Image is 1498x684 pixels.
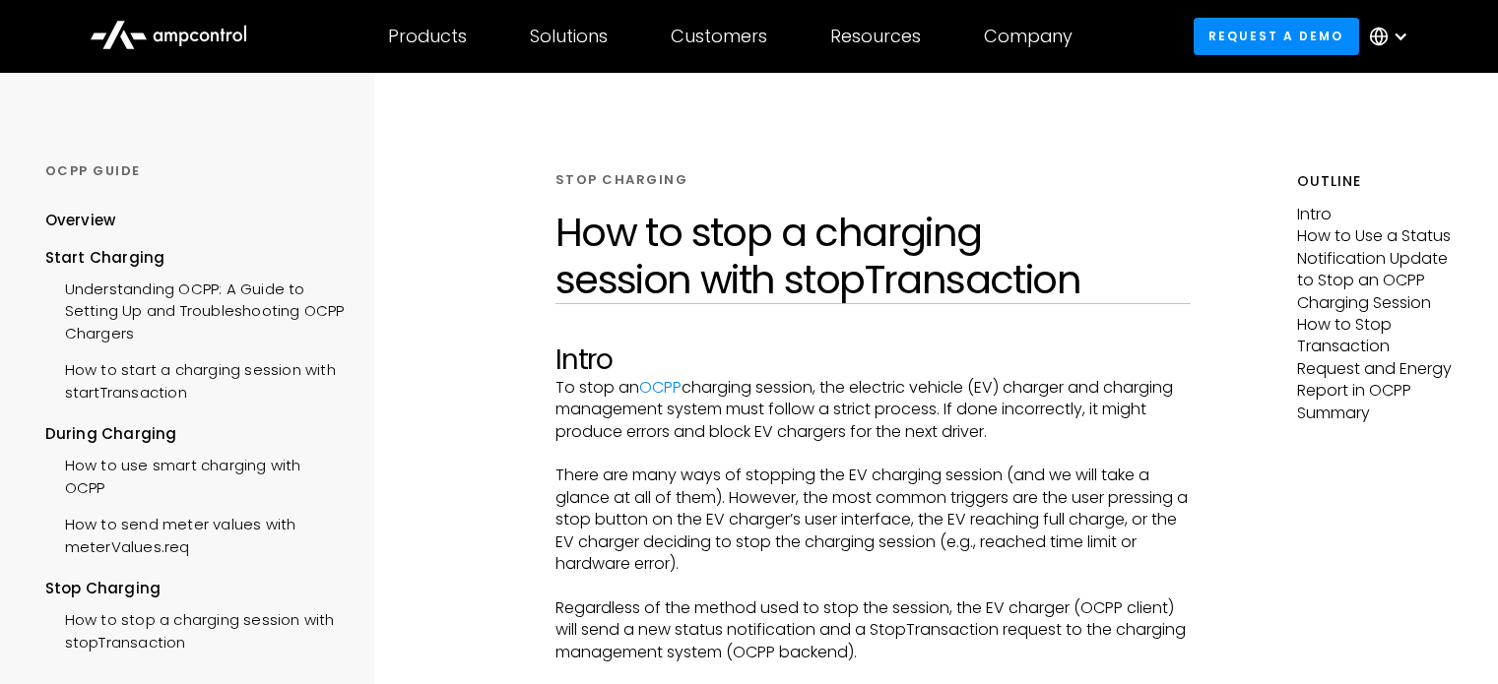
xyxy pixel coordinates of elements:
[45,269,345,349] a: Understanding OCPP: A Guide to Setting Up and Troubleshooting OCPP Chargers
[555,575,1191,596] p: ‍
[388,26,467,47] div: Products
[1297,204,1454,225] p: Intro
[1297,171,1454,192] h5: Outline
[45,349,345,408] a: How to start a charging session with startTransaction
[984,26,1073,47] div: Company
[45,210,116,231] div: Overview
[530,26,608,47] div: Solutions
[555,597,1191,663] p: Regardless of the method used to stop the session, the EV charger (OCPP client) will send a new s...
[45,445,345,504] a: How to use smart charging with OCPP
[1297,314,1454,403] p: How to Stop Transaction Request and Energy Report in OCPP
[555,465,1191,575] p: There are many ways of stopping the EV charging session (and we will take a glance at all of them...
[45,599,345,658] a: How to stop a charging session with stopTransaction
[555,171,688,189] div: STOP CHARGING
[45,423,345,445] div: During Charging
[1194,18,1359,54] a: Request a demo
[671,26,767,47] div: Customers
[45,247,345,269] div: Start Charging
[830,26,921,47] div: Resources
[45,504,345,563] a: How to send meter values with meterValues.req
[45,210,116,246] a: Overview
[555,343,1191,377] h2: Intro
[639,376,682,399] a: OCPP
[1297,403,1454,424] p: Summary
[555,377,1191,443] p: To stop an charging session, the electric vehicle (EV) charger and charging management system mus...
[1297,225,1454,314] p: How to Use a Status Notification Update to Stop an OCPP Charging Session
[45,162,345,180] div: OCPP GUIDE
[555,443,1191,465] p: ‍
[45,578,345,599] div: Stop Charging
[555,209,1191,303] h1: How to stop a charging session with stopTransaction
